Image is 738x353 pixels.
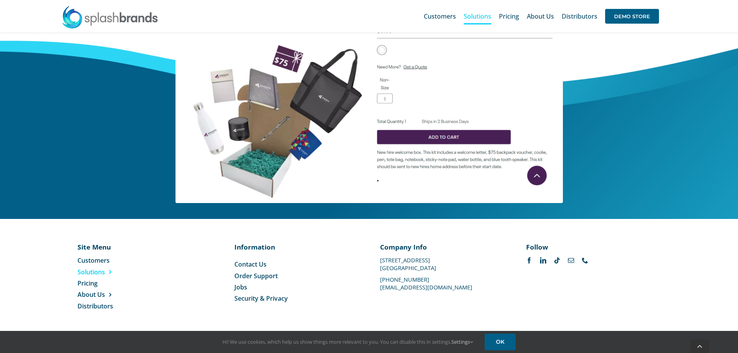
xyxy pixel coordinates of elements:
a: tiktok [554,257,560,263]
a: linkedin [540,257,546,263]
p: Information [234,242,358,251]
span: Order Support [234,272,278,280]
span: Solutions [464,13,491,19]
span: Security & Privacy [234,294,288,303]
nav: Menu [77,256,156,310]
a: Security & Privacy [234,294,358,303]
a: mail [568,257,574,263]
a: DEMO STORE [605,4,659,29]
a: Customers [424,4,456,29]
a: Distributors [562,4,597,29]
span: Customers [424,13,456,19]
a: phone [582,257,588,263]
span: About Us [77,290,105,299]
p: Site Menu [77,242,156,251]
span: DEMO STORE [605,9,659,24]
span: Customers [77,256,110,265]
a: Solutions [77,268,156,276]
a: Pricing [499,4,519,29]
span: Hi! We use cookies, which help us show things more relevant to you. You can disable this in setti... [222,338,473,345]
p: Follow [526,242,650,251]
span: Solutions [77,268,105,276]
img: SplashBrands.com Logo [62,5,158,29]
span: Pricing [77,279,98,288]
span: Contact Us [234,260,267,269]
a: OK [485,334,516,350]
a: Jobs [234,283,358,291]
nav: Main Menu Sticky [424,4,659,29]
span: Distributors [77,302,113,310]
a: Order Support [234,272,358,280]
a: Pricing [77,279,156,288]
a: Distributors [77,302,156,310]
a: Customers [77,256,156,265]
span: About Us [527,13,554,19]
nav: Menu [234,260,358,303]
span: Pricing [499,13,519,19]
p: Company Info [380,242,504,251]
a: Settings [451,338,473,345]
span: Distributors [562,13,597,19]
a: About Us [77,290,156,299]
a: Contact Us [234,260,358,269]
span: Jobs [234,283,247,291]
a: facebook [526,257,532,263]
